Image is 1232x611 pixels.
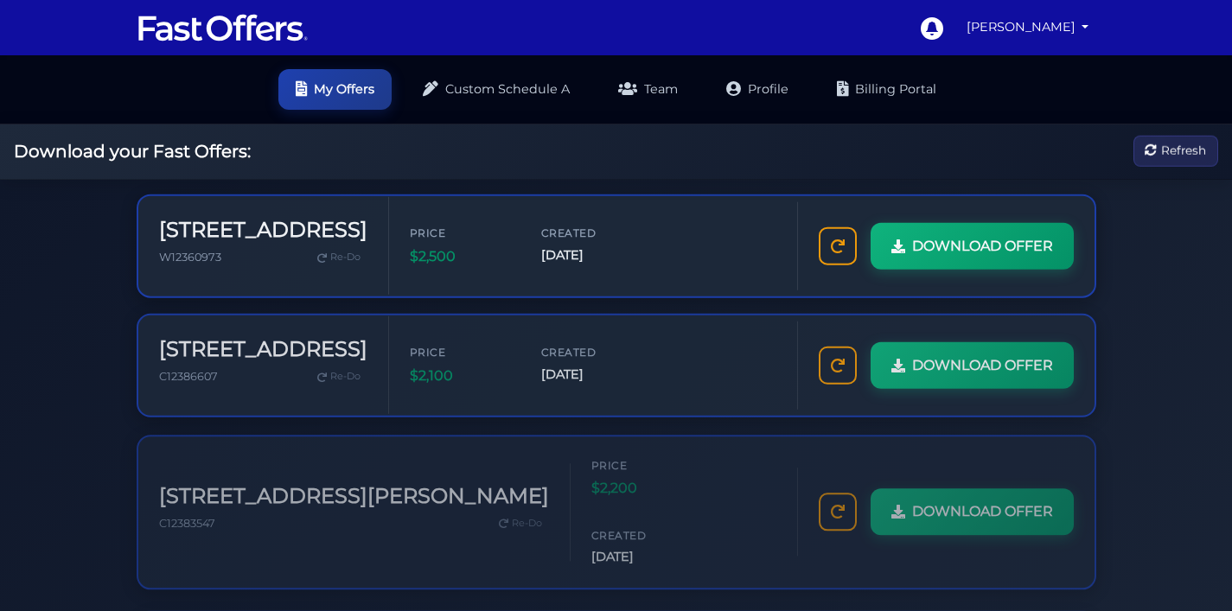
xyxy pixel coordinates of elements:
a: DOWNLOAD OFFER [871,482,1074,529]
span: DOWNLOAD OFFER [912,494,1053,517]
span: Price [410,224,514,240]
a: Custom Schedule A [405,69,587,110]
span: $2,500 [410,245,514,267]
span: $2,200 [591,471,695,493]
h3: [STREET_ADDRESS] [159,217,367,242]
a: Re-Do [492,506,549,529]
span: [DATE] [541,362,645,382]
button: Refresh [1133,136,1218,168]
span: [DATE] [541,245,645,264]
span: DOWNLOAD OFFER [912,352,1053,374]
a: Team [601,69,695,110]
h3: [STREET_ADDRESS] [159,334,367,360]
span: Re-Do [512,510,542,525]
h3: [STREET_ADDRESS][PERSON_NAME] [159,478,549,503]
span: DOWNLOAD OFFER [912,234,1053,257]
span: Created [591,521,695,538]
span: C12386607 [159,367,218,380]
h2: Download your Fast Offers: [14,141,251,162]
span: C12383547 [159,511,215,524]
a: DOWNLOAD OFFER [871,340,1074,386]
a: DOWNLOAD OFFER [871,222,1074,269]
span: Re-Do [330,249,361,264]
span: Price [591,451,695,468]
a: Re-Do [310,363,367,385]
a: [PERSON_NAME] [960,10,1096,44]
span: [DATE] [591,541,695,561]
span: Created [541,224,645,240]
iframe: Customerly Messenger Launcher [1166,544,1218,595]
span: $2,100 [410,362,514,385]
a: Re-Do [310,245,367,268]
span: Re-Do [330,366,361,382]
span: Refresh [1161,142,1206,161]
a: Profile [709,69,806,110]
a: My Offers [278,69,392,110]
span: Created [541,341,645,358]
span: Price [410,341,514,358]
a: Billing Portal [820,69,954,110]
span: W12360973 [159,250,221,263]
